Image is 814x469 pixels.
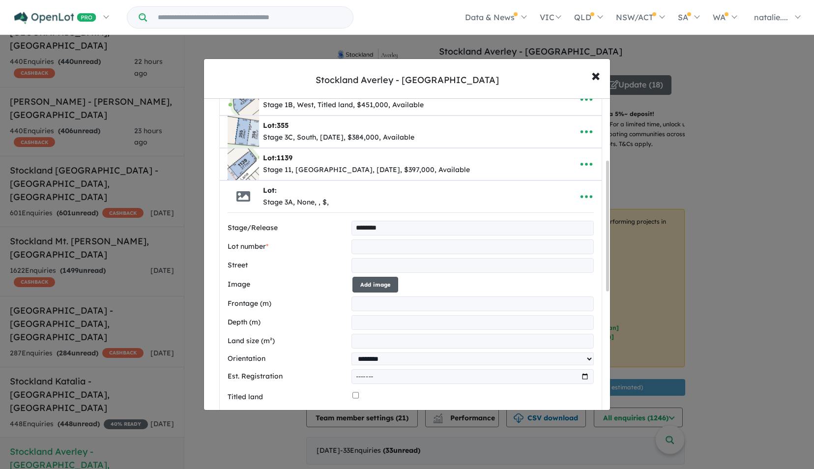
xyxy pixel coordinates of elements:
[591,64,600,86] span: ×
[228,298,348,310] label: Frontage (m)
[263,121,289,130] b: Lot:
[228,371,348,382] label: Est. Registration
[228,335,348,347] label: Land size (m²)
[263,197,329,208] div: Stage 3A, None, , $,
[14,12,96,24] img: Openlot PRO Logo White
[263,132,414,144] div: Stage 3C, South, [DATE], $384,000, Available
[228,116,259,147] img: Stockland%20Averley%20-%20Nar%20Nar%20Goon%20North%20-%20Lot%20355___1759722197.jpg
[228,317,348,328] label: Depth (m)
[149,7,351,28] input: Try estate name, suburb, builder or developer
[263,164,470,176] div: Stage 11, [GEOGRAPHIC_DATA], [DATE], $397,000, Available
[754,12,788,22] span: natalie....
[316,74,499,87] div: Stockland Averley - [GEOGRAPHIC_DATA]
[228,241,348,253] label: Lot number
[277,153,292,162] span: 1139
[228,279,349,291] label: Image
[228,260,348,271] label: Street
[263,99,424,111] div: Stage 1B, West, Titled land, $451,000, Available
[263,153,292,162] b: Lot:
[352,277,398,293] button: Add image
[277,121,289,130] span: 355
[228,84,259,115] img: Stockland%20Averley%20-%20Nar%20Nar%20Goon%20North%20-%20Lot%20129___1753063094.jpg
[263,186,277,195] b: Lot:
[228,148,259,180] img: Stockland%20Averley%20-%20Nar%20Nar%20Goon%20North%20-%20Lot%201139___1759723858.jpg
[228,222,348,234] label: Stage/Release
[228,353,348,365] label: Orientation
[228,391,349,403] label: Titled land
